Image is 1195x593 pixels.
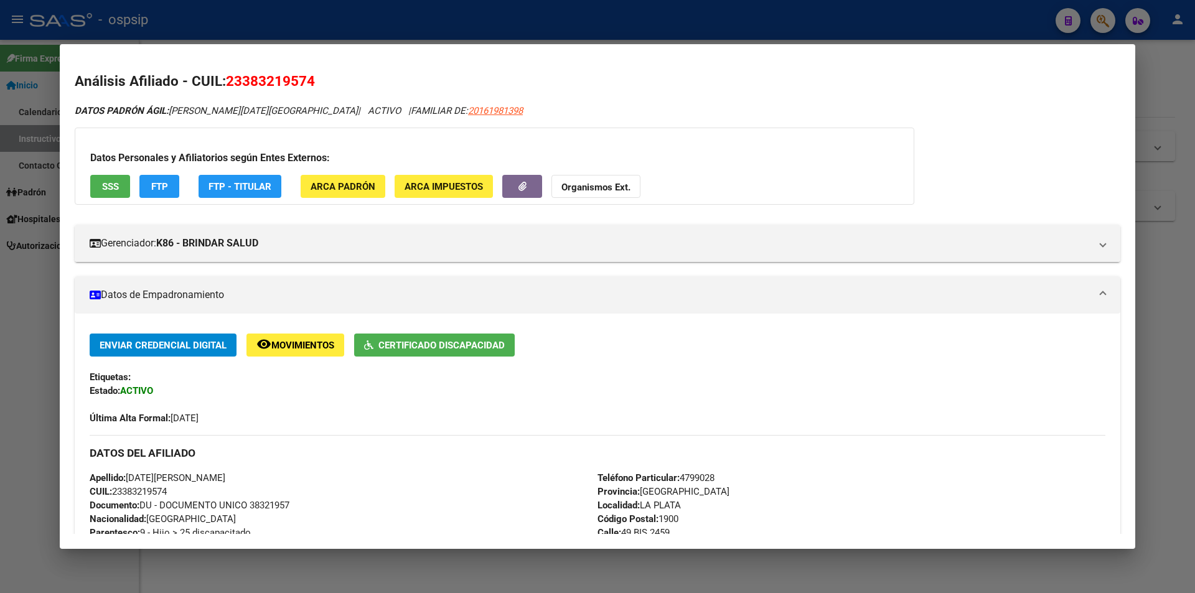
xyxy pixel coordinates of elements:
[90,486,167,497] span: 23383219574
[226,73,315,89] span: 23383219574
[246,334,344,357] button: Movimientos
[90,446,1105,460] h3: DATOS DEL AFILIADO
[90,486,112,497] strong: CUIL:
[75,105,358,116] span: [PERSON_NAME][DATE][GEOGRAPHIC_DATA]
[597,513,658,525] strong: Código Postal:
[90,151,899,166] h3: Datos Personales y Afiliatorios según Entes Externos:
[405,181,483,192] span: ARCA Impuestos
[139,175,179,198] button: FTP
[90,500,289,511] span: DU - DOCUMENTO UNICO 38321957
[75,71,1120,92] h2: Análisis Afiliado - CUIL:
[90,413,171,424] strong: Última Alta Formal:
[378,340,505,351] span: Certificado Discapacidad
[354,334,515,357] button: Certificado Discapacidad
[100,340,227,351] span: Enviar Credencial Digital
[90,472,225,483] span: [DATE][PERSON_NAME]
[1153,551,1183,581] iframe: Intercom live chat
[120,385,153,396] strong: ACTIVO
[311,181,375,192] span: ARCA Padrón
[395,175,493,198] button: ARCA Impuestos
[75,225,1120,262] mat-expansion-panel-header: Gerenciador:K86 - BRINDAR SALUD
[256,337,271,352] mat-icon: remove_red_eye
[90,513,236,525] span: [GEOGRAPHIC_DATA]
[90,472,126,483] strong: Apellido:
[75,105,169,116] strong: DATOS PADRÓN ÁGIL:
[90,513,146,525] strong: Nacionalidad:
[90,385,120,396] strong: Estado:
[102,181,119,192] span: SSS
[75,276,1120,314] mat-expansion-panel-header: Datos de Empadronamiento
[209,181,271,192] span: FTP - Titular
[597,513,678,525] span: 1900
[597,472,715,483] span: 4799028
[597,486,729,497] span: [GEOGRAPHIC_DATA]
[90,236,1090,251] mat-panel-title: Gerenciador:
[411,105,523,116] span: FAMILIAR DE:
[90,287,1090,302] mat-panel-title: Datos de Empadronamiento
[90,175,130,198] button: SSS
[151,181,168,192] span: FTP
[90,527,251,538] span: 9 - Hijo > 25 discapacitado
[551,175,640,198] button: Organismos Ext.
[597,486,640,497] strong: Provincia:
[90,527,140,538] strong: Parentesco:
[90,500,139,511] strong: Documento:
[90,413,199,424] span: [DATE]
[90,334,237,357] button: Enviar Credencial Digital
[271,340,334,351] span: Movimientos
[199,175,281,198] button: FTP - Titular
[597,527,670,538] span: 49 BIS 2459
[468,105,523,116] span: 20161981398
[156,236,258,251] strong: K86 - BRINDAR SALUD
[561,182,630,193] strong: Organismos Ext.
[90,371,131,383] strong: Etiquetas:
[597,500,681,511] span: LA PLATA
[597,472,680,483] strong: Teléfono Particular:
[75,105,523,116] i: | ACTIVO |
[597,527,621,538] strong: Calle:
[301,175,385,198] button: ARCA Padrón
[597,500,640,511] strong: Localidad:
